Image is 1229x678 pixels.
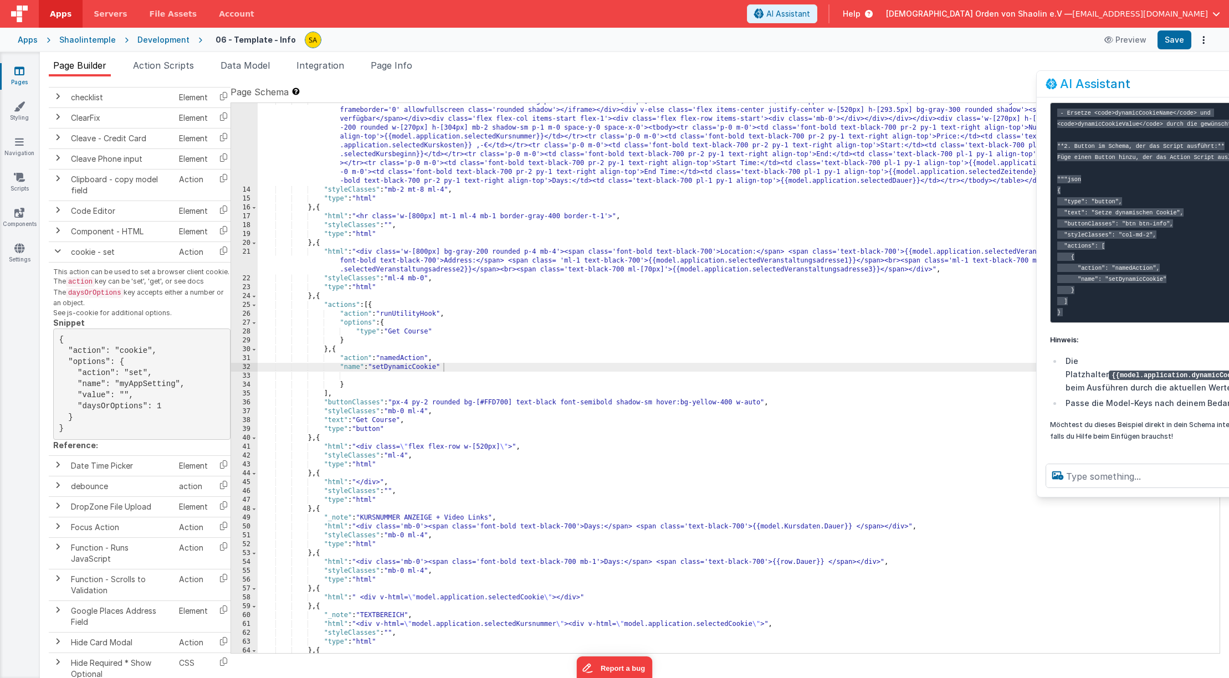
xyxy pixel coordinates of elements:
[66,221,175,242] td: Component - HTML
[231,186,258,194] div: 14
[231,522,258,531] div: 50
[231,629,258,638] div: 62
[1050,336,1079,344] strong: Hinweis:
[886,8,1072,19] span: [DEMOGRAPHIC_DATA] Orden von Shaolin e.V —
[231,292,258,301] div: 24
[1196,32,1211,48] button: Options
[231,327,258,336] div: 28
[231,487,258,496] div: 46
[231,319,258,327] div: 27
[66,242,175,262] td: cookie - set
[175,569,212,601] td: Action
[59,34,116,45] div: Shaolintemple
[1060,77,1130,90] h2: AI Assistant
[175,221,212,242] td: Element
[66,107,175,128] td: ClearFix
[231,496,258,505] div: 47
[66,277,95,287] code: action
[66,497,175,517] td: DropZone File Upload
[231,443,258,451] div: 41
[231,540,258,549] div: 52
[231,230,258,239] div: 19
[66,601,175,633] td: Google Places Address Field
[175,242,212,262] td: Action
[175,497,212,517] td: Element
[886,8,1220,19] button: [DEMOGRAPHIC_DATA] Orden von Shaolin e.V — [EMAIL_ADDRESS][DOMAIN_NAME]
[175,456,212,476] td: Element
[231,469,258,478] div: 44
[231,567,258,576] div: 55
[231,416,258,425] div: 38
[231,336,258,345] div: 29
[66,169,175,201] td: Clipboard - copy model field
[53,60,106,71] span: Page Builder
[66,456,175,476] td: Date Time Picker
[175,601,212,633] td: Element
[18,34,38,45] div: Apps
[66,476,175,497] td: debounce
[231,194,258,203] div: 15
[231,620,258,629] div: 61
[53,267,231,317] p: This action can be used to set a browser client cookie. The key can be 'set', 'get', or see docs ...
[175,148,212,169] td: Element
[231,558,258,567] div: 54
[231,407,258,416] div: 37
[231,239,258,248] div: 20
[175,87,212,107] td: Element
[53,318,85,327] strong: Snippet
[231,505,258,513] div: 48
[231,310,258,319] div: 26
[1158,30,1191,49] button: Save
[66,87,175,107] td: checklist
[231,274,258,283] div: 22
[231,451,258,460] div: 42
[66,148,175,169] td: Cleave Phone input
[66,569,175,601] td: Function - Scrolls to Validation
[231,425,258,434] div: 39
[231,576,258,584] div: 56
[231,381,258,389] div: 34
[175,201,212,221] td: Element
[175,633,212,653] td: Action
[231,646,258,655] div: 64
[305,32,321,48] img: e3e1eaaa3c942e69edc95d4236ce57bf
[766,8,810,19] span: AI Assistant
[231,389,258,398] div: 35
[231,549,258,558] div: 53
[231,513,258,522] div: 49
[231,478,258,487] div: 45
[1072,8,1208,19] span: [EMAIL_ADDRESS][DOMAIN_NAME]
[50,8,71,19] span: Apps
[231,363,258,372] div: 32
[175,107,212,128] td: Element
[231,434,258,443] div: 40
[231,602,258,611] div: 59
[53,440,98,450] strong: Reference:
[231,354,258,363] div: 31
[175,128,212,148] td: Element
[66,517,175,538] td: Focus Action
[66,128,175,148] td: Cleave - Credit Card
[296,60,344,71] span: Integration
[150,8,197,19] span: File Assets
[747,4,817,23] button: AI Assistant
[175,538,212,569] td: Action
[231,584,258,593] div: 57
[133,60,194,71] span: Action Scripts
[216,35,296,44] h4: 06 - Template - Info
[231,221,258,230] div: 18
[231,638,258,646] div: 63
[231,248,258,274] div: 21
[371,60,412,71] span: Page Info
[231,372,258,381] div: 33
[66,538,175,569] td: Function - Runs JavaScript
[175,517,212,538] td: Action
[66,201,175,221] td: Code Editor
[231,301,258,310] div: 25
[175,169,212,201] td: Action
[94,8,127,19] span: Servers
[231,531,258,540] div: 51
[1098,31,1153,49] button: Preview
[843,8,861,19] span: Help
[231,593,258,602] div: 58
